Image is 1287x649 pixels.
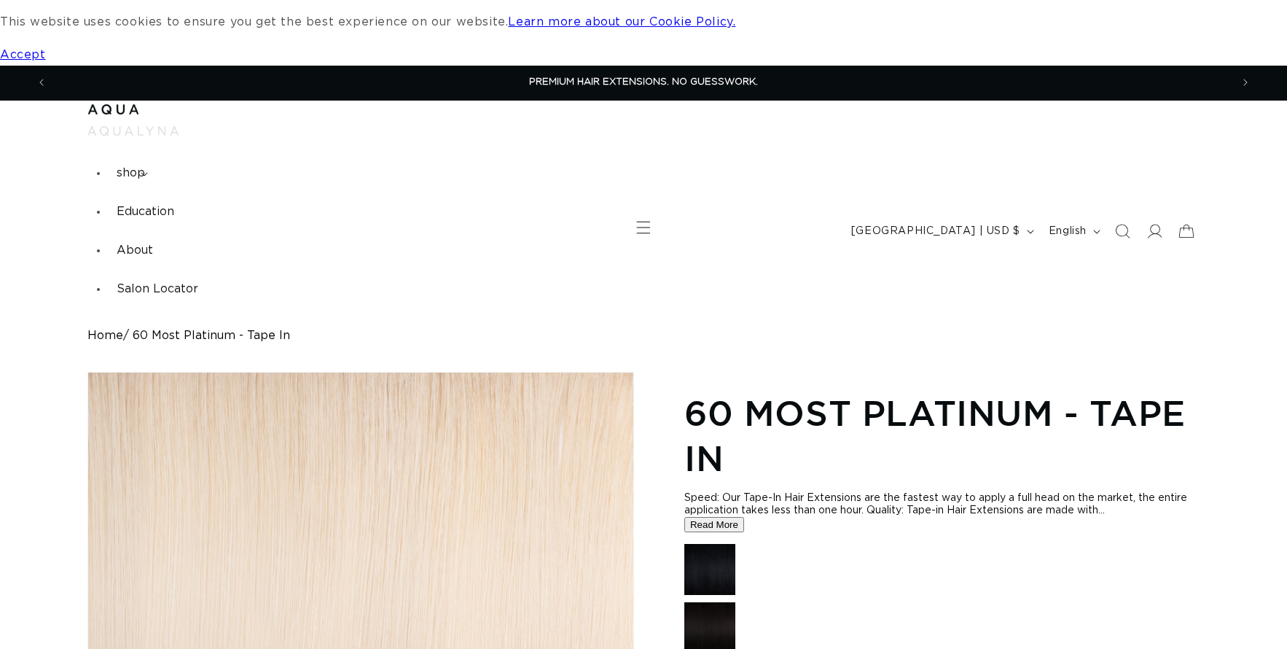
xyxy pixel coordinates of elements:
[684,544,1200,602] a: 1 Black - Tape In
[117,283,198,295] span: Salon Locator
[108,270,207,308] a: Salon Locator
[529,77,758,87] span: PREMIUM HAIR EXTENSIONS. NO GUESSWORK.
[117,206,174,217] span: Education
[1040,217,1106,245] button: English
[36,66,1251,100] slideshow-component: Announcement bar
[684,544,735,595] img: 1 Black - Tape In
[26,69,58,96] button: Previous announcement
[87,104,138,114] img: Aqua Hair Extensions
[627,211,660,244] summary: Menu
[58,66,1229,100] div: Announcement
[851,224,1020,239] span: [GEOGRAPHIC_DATA] | USD $
[684,517,744,532] button: Read More
[684,390,1200,481] h1: 60 Most Platinum - Tape In
[58,66,1229,100] div: 1 of 3
[1049,224,1087,239] span: English
[108,193,183,231] a: Education
[117,167,145,179] span: shop
[87,329,1200,343] nav: breadcrumbs
[1106,215,1138,247] summary: Search
[87,329,123,343] a: Home
[87,126,179,135] img: aqualyna.com
[117,244,153,256] span: About
[842,217,1040,245] button: [GEOGRAPHIC_DATA] | USD $
[1229,69,1261,96] button: Next announcement
[508,16,735,28] a: Learn more about our Cookie Policy.
[684,492,1200,517] div: Speed: Our Tape-In Hair Extensions are the fastest way to apply a full head on the market, the en...
[108,231,162,270] a: About
[108,154,154,193] summary: shop
[133,329,290,343] span: 60 Most Platinum - Tape In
